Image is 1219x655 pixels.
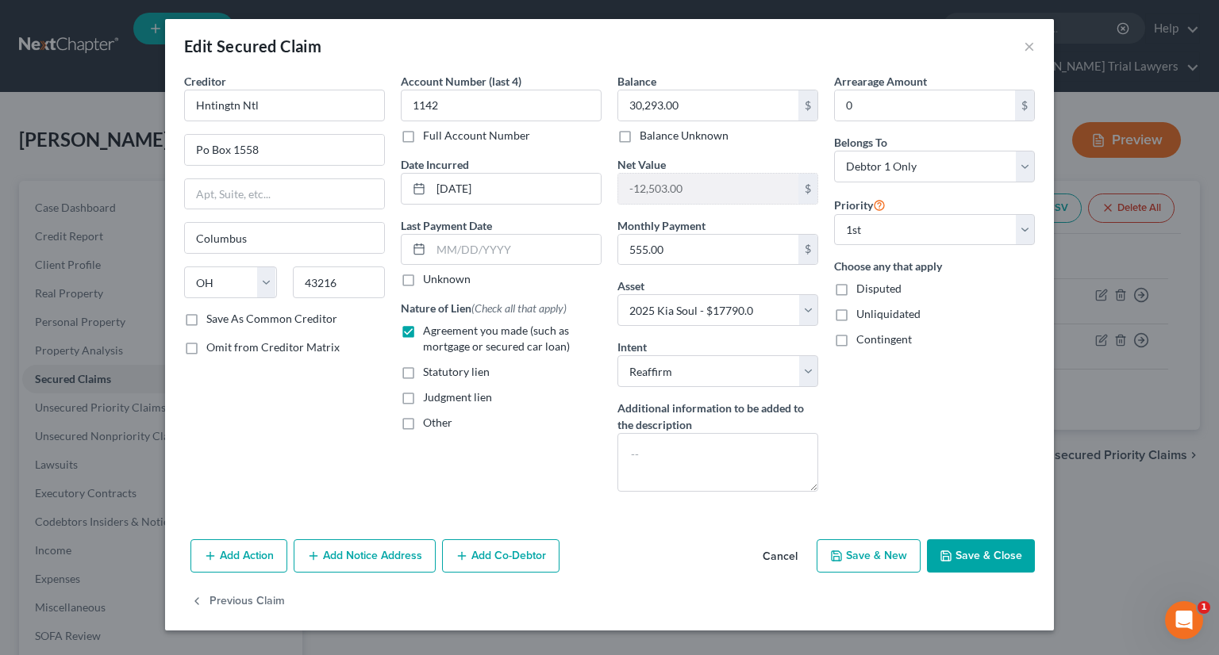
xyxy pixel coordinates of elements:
[1165,601,1203,639] iframe: Intercom live chat
[798,174,817,204] div: $
[401,73,521,90] label: Account Number (last 4)
[185,223,384,253] input: Enter city...
[423,271,471,287] label: Unknown
[617,400,818,433] label: Additional information to be added to the description
[184,35,321,57] div: Edit Secured Claim
[190,539,287,573] button: Add Action
[1015,90,1034,121] div: $
[798,235,817,265] div: $
[423,324,570,353] span: Agreement you made (such as mortgage or secured car loan)
[185,179,384,209] input: Apt, Suite, etc...
[750,541,810,573] button: Cancel
[856,282,902,295] span: Disputed
[294,539,436,573] button: Add Notice Address
[423,128,530,144] label: Full Account Number
[617,156,666,173] label: Net Value
[190,585,285,619] button: Previous Claim
[927,539,1035,573] button: Save & Close
[640,128,729,144] label: Balance Unknown
[618,235,798,265] input: 0.00
[431,174,601,204] input: MM/DD/YYYY
[185,135,384,165] input: Enter address...
[856,332,912,346] span: Contingent
[423,416,452,429] span: Other
[184,75,226,88] span: Creditor
[401,217,492,234] label: Last Payment Date
[184,90,385,121] input: Search creditor by name...
[834,258,1035,274] label: Choose any that apply
[442,539,560,573] button: Add Co-Debtor
[617,279,644,293] span: Asset
[856,307,921,320] span: Unliquidated
[423,390,492,404] span: Judgment lien
[618,90,798,121] input: 0.00
[834,136,887,149] span: Belongs To
[617,339,647,355] label: Intent
[617,217,706,234] label: Monthly Payment
[1024,36,1035,56] button: ×
[206,340,340,354] span: Omit from Creditor Matrix
[798,90,817,121] div: $
[293,266,386,298] input: Enter zip...
[617,73,656,90] label: Balance
[835,90,1015,121] input: 0.00
[834,195,886,214] label: Priority
[423,365,490,378] span: Statutory lien
[834,73,927,90] label: Arrearage Amount
[401,300,567,316] label: Nature of Lien
[471,301,567,315] span: (Check all that apply)
[401,156,469,173] label: Date Incurred
[401,90,602,121] input: XXXX
[206,311,337,327] label: Save As Common Creditor
[817,539,921,573] button: Save & New
[1198,601,1210,614] span: 1
[431,235,601,265] input: MM/DD/YYYY
[618,174,798,204] input: 0.00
